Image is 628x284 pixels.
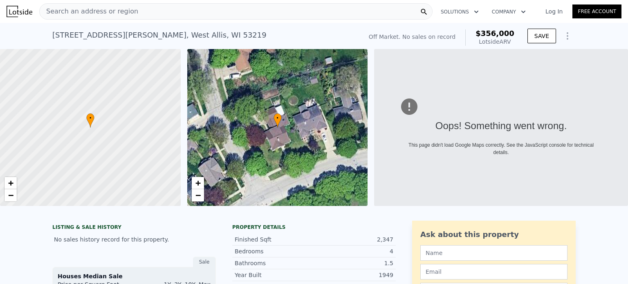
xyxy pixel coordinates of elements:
a: Log In [536,7,572,16]
button: Solutions [434,4,485,19]
span: + [195,178,200,188]
div: • [86,113,94,127]
div: This page didn't load Google Maps correctly. See the JavaScript console for technical details. [401,141,601,156]
div: Houses Median Sale [58,272,211,280]
div: 1.5 [314,259,393,267]
span: + [8,178,13,188]
div: Lotside ARV [475,38,514,46]
input: Name [420,245,567,261]
button: SAVE [527,29,556,43]
span: − [195,190,200,200]
a: Free Account [572,4,621,18]
span: − [8,190,13,200]
div: Ask about this property [420,229,567,240]
div: No sales history record for this property. [52,232,216,247]
div: Off Market. No sales on record [369,33,455,41]
div: LISTING & SALE HISTORY [52,224,216,232]
div: Year Built [235,271,314,279]
span: • [86,114,94,122]
div: Oops! Something went wrong. [401,119,601,133]
span: Search an address or region [40,7,138,16]
div: Bathrooms [235,259,314,267]
a: Zoom out [192,189,204,201]
span: $356,000 [475,29,514,38]
div: 1949 [314,271,393,279]
a: Zoom out [4,189,17,201]
div: • [274,113,282,127]
div: Finished Sqft [235,235,314,244]
a: Zoom in [192,177,204,189]
button: Show Options [559,28,576,44]
div: 4 [314,247,393,255]
span: • [274,114,282,122]
div: Bedrooms [235,247,314,255]
button: Company [485,4,532,19]
div: Sale [193,257,216,267]
div: 2,347 [314,235,393,244]
img: Lotside [7,6,32,17]
div: [STREET_ADDRESS][PERSON_NAME] , West Allis , WI 53219 [52,29,267,41]
div: Property details [232,224,396,230]
input: Email [420,264,567,280]
a: Zoom in [4,177,17,189]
